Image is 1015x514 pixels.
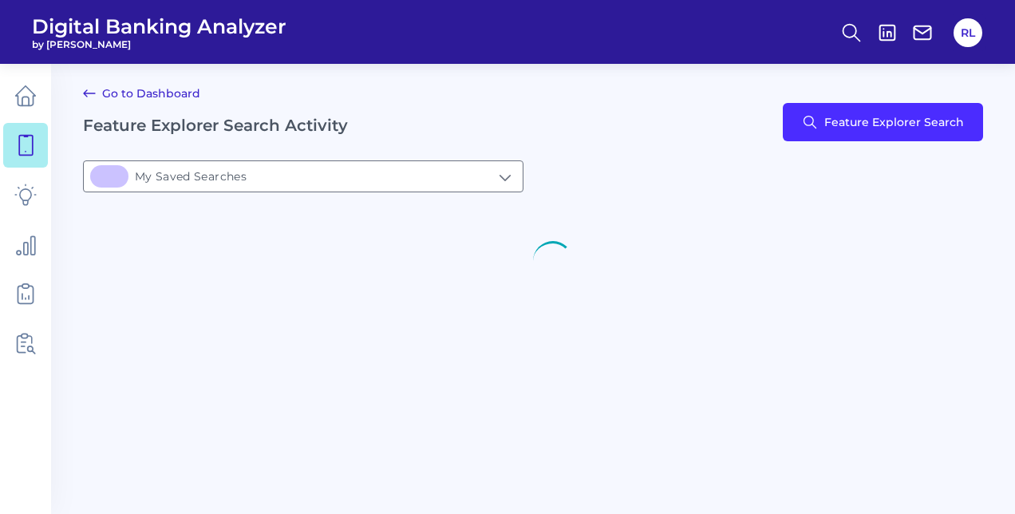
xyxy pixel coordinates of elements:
[32,38,286,50] span: by [PERSON_NAME]
[783,103,983,141] button: Feature Explorer Search
[83,84,200,103] a: Go to Dashboard
[954,18,982,47] button: RL
[32,14,286,38] span: Digital Banking Analyzer
[824,116,964,128] span: Feature Explorer Search
[83,116,348,135] h2: Feature Explorer Search Activity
